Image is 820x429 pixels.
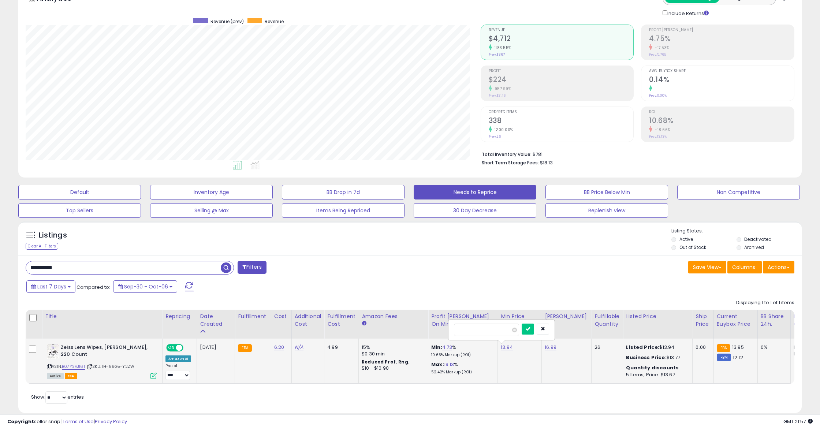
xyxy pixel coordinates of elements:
[489,69,634,73] span: Profit
[594,344,617,351] div: 26
[677,185,800,199] button: Non Competitive
[744,236,772,242] label: Deactivated
[65,373,77,379] span: FBA
[431,352,492,358] p: 10.65% Markup (ROI)
[428,310,498,339] th: The percentage added to the cost of goods (COGS) that forms the calculator for Min & Max prices.
[39,230,67,240] h5: Listings
[492,127,513,133] small: 1200.00%
[733,354,743,361] span: 12.12
[414,185,536,199] button: Needs to Reprice
[444,361,454,368] a: 19.13
[327,313,355,328] div: Fulfillment Cost
[7,418,127,425] div: seller snap | |
[626,354,666,361] b: Business Price:
[545,203,668,218] button: Replenish view
[63,418,94,425] a: Terms of Use
[540,159,553,166] span: $18.13
[150,185,273,199] button: Inventory Age
[649,34,794,44] h2: 4.75%
[113,280,177,293] button: Sep-30 - Oct-06
[482,149,789,158] li: $781
[545,313,588,320] div: [PERSON_NAME]
[649,116,794,126] h2: 10.68%
[626,372,687,378] div: 5 Items, Price: $13.67
[295,313,321,328] div: Additional Cost
[626,354,687,361] div: $13.77
[626,313,689,320] div: Listed Price
[167,345,176,351] span: ON
[649,28,794,32] span: Profit [PERSON_NAME]
[679,236,693,242] label: Active
[165,355,191,362] div: Amazon AI
[431,344,442,351] b: Min:
[652,127,671,133] small: -18.66%
[200,344,229,351] div: [DATE]
[717,313,754,328] div: Current Buybox Price
[696,344,708,351] div: 0.00
[626,344,659,351] b: Listed Price:
[274,344,284,351] a: 6.20
[649,75,794,85] h2: 0.14%
[489,52,505,57] small: Prev: $367
[744,244,764,250] label: Archived
[431,344,492,358] div: %
[482,160,539,166] b: Short Term Storage Fees:
[626,365,687,371] div: :
[182,345,194,351] span: OFF
[7,418,34,425] strong: Copyright
[150,203,273,218] button: Selling @ Max
[489,93,506,98] small: Prev: $21.16
[626,344,687,351] div: $13.94
[327,344,353,351] div: 4.99
[47,373,64,379] span: All listings currently available for purchase on Amazon
[45,313,159,320] div: Title
[794,344,818,351] div: FBA: 2
[657,9,717,17] div: Include Returns
[295,344,303,351] a: N/A
[362,313,425,320] div: Amazon Fees
[431,313,495,328] div: Profit [PERSON_NAME] on Min/Max
[626,364,679,371] b: Quantity discounts
[492,45,511,51] small: 1183.55%
[362,365,422,372] div: $10 - $10.90
[77,284,110,291] span: Compared to:
[501,313,538,320] div: Min Price
[238,344,251,352] small: FBA
[95,418,127,425] a: Privacy Policy
[210,18,244,25] span: Revenue (prev)
[31,393,84,400] span: Show: entries
[489,110,634,114] span: Ordered Items
[679,244,706,250] label: Out of Stock
[688,261,726,273] button: Save View
[671,228,802,235] p: Listing States:
[482,151,532,157] b: Total Inventory Value:
[649,93,667,98] small: Prev: 0.00%
[649,69,794,73] span: Avg. Buybox Share
[362,320,366,327] small: Amazon Fees.
[26,243,58,250] div: Clear All Filters
[431,361,492,375] div: %
[362,351,422,357] div: $0.30 min
[26,280,75,293] button: Last 7 Days
[431,361,444,368] b: Max:
[165,363,191,380] div: Preset:
[783,418,813,425] span: 2025-10-14 21:57 GMT
[18,203,141,218] button: Top Sellers
[238,261,266,274] button: Filters
[414,203,536,218] button: 30 Day Decrease
[165,313,194,320] div: Repricing
[362,344,422,351] div: 15%
[489,116,634,126] h2: 338
[545,185,668,199] button: BB Price Below Min
[545,344,556,351] a: 16.99
[649,134,667,139] small: Prev: 13.13%
[717,354,731,361] small: FBM
[696,313,710,328] div: Ship Price
[124,283,168,290] span: Sep-30 - Oct-06
[431,370,492,375] p: 52.42% Markup (ROI)
[649,52,666,57] small: Prev: 5.76%
[265,18,284,25] span: Revenue
[282,203,405,218] button: Items Being Repriced
[492,86,511,92] small: 957.99%
[489,134,501,139] small: Prev: 26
